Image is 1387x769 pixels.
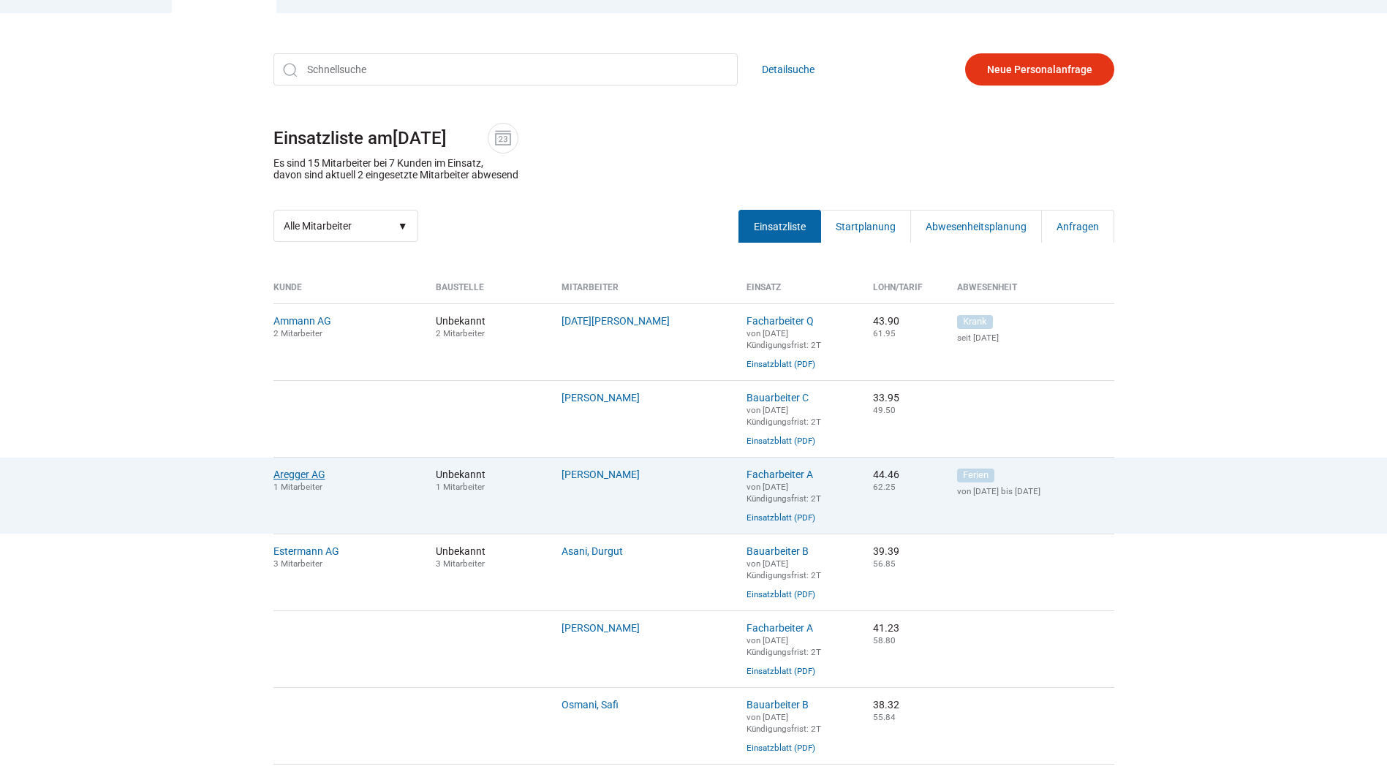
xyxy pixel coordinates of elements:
[873,712,896,722] small: 55.84
[873,545,899,557] nobr: 39.39
[862,282,946,303] th: Lohn/Tarif
[957,315,993,329] span: Krank
[873,482,896,492] small: 62.25
[273,328,322,338] small: 2 Mitarbeiter
[747,545,809,557] a: Bauarbeiter B
[747,482,821,504] small: von [DATE] Kündigungsfrist: 2T
[551,282,736,303] th: Mitarbeiter
[562,469,640,480] a: [PERSON_NAME]
[273,282,425,303] th: Kunde
[747,436,815,446] a: Einsatzblatt (PDF)
[747,666,815,676] a: Einsatzblatt (PDF)
[957,333,1114,343] small: seit [DATE]
[965,53,1114,86] a: Neue Personalanfrage
[738,210,821,243] a: Einsatzliste
[747,712,821,734] small: von [DATE] Kündigungsfrist: 2T
[273,545,339,557] a: Estermann AG
[273,53,738,86] input: Schnellsuche
[273,469,325,480] a: Aregger AG
[273,123,1114,154] h1: Einsatzliste am
[736,282,862,303] th: Einsatz
[747,359,815,369] a: Einsatzblatt (PDF)
[562,315,670,327] a: [DATE][PERSON_NAME]
[436,315,540,338] span: Unbekannt
[957,486,1114,496] small: von [DATE] bis [DATE]
[273,157,518,181] p: Es sind 15 Mitarbeiter bei 7 Kunden im Einsatz, davon sind aktuell 2 eingesetzte Mitarbeiter abwe...
[747,699,809,711] a: Bauarbeiter B
[436,469,540,492] span: Unbekannt
[562,699,619,711] a: Osmani, Safi
[873,328,896,338] small: 61.95
[273,482,322,492] small: 1 Mitarbeiter
[747,635,821,657] small: von [DATE] Kündigungsfrist: 2T
[747,512,815,523] a: Einsatzblatt (PDF)
[747,469,813,480] a: Facharbeiter A
[910,210,1042,243] a: Abwesenheitsplanung
[436,545,540,569] span: Unbekannt
[747,392,809,404] a: Bauarbeiter C
[747,315,814,327] a: Facharbeiter Q
[873,558,896,569] small: 56.85
[873,699,899,711] nobr: 38.32
[873,315,899,327] nobr: 43.90
[873,392,899,404] nobr: 33.95
[762,53,815,86] a: Detailsuche
[492,127,514,149] img: icon-date.svg
[873,635,896,645] small: 58.80
[873,622,899,634] nobr: 41.23
[273,315,331,327] a: Ammann AG
[747,589,815,599] a: Einsatzblatt (PDF)
[946,282,1114,303] th: Abwesenheit
[562,622,640,634] a: [PERSON_NAME]
[747,405,821,427] small: von [DATE] Kündigungsfrist: 2T
[562,545,623,557] a: Asani, Durgut
[747,622,813,634] a: Facharbeiter A
[747,328,821,350] small: von [DATE] Kündigungsfrist: 2T
[436,558,485,569] small: 3 Mitarbeiter
[747,743,815,753] a: Einsatzblatt (PDF)
[562,392,640,404] a: [PERSON_NAME]
[873,405,896,415] small: 49.50
[873,469,899,480] nobr: 44.46
[957,469,994,482] span: Ferien
[436,328,485,338] small: 2 Mitarbeiter
[436,482,485,492] small: 1 Mitarbeiter
[820,210,911,243] a: Startplanung
[273,558,322,569] small: 3 Mitarbeiter
[1041,210,1114,243] a: Anfragen
[425,282,551,303] th: Baustelle
[747,558,821,580] small: von [DATE] Kündigungsfrist: 2T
